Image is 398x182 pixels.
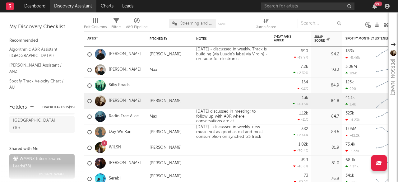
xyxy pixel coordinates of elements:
[373,4,377,9] button: 99+
[146,99,185,104] div: [PERSON_NAME]
[146,130,185,135] div: [PERSON_NAME]
[13,155,69,170] div: WMANZ Intern Shared Leads ( 38 )
[389,59,396,95] div: [PERSON_NAME]
[345,111,354,115] div: 323k
[314,35,330,43] div: Jump Score
[345,133,360,138] div: -42.2k
[345,37,392,40] div: Spotify Monthly Listeners
[109,145,121,150] a: WILSN
[109,83,130,88] a: Silky Roads
[196,37,258,41] div: Notes
[146,145,185,150] div: [PERSON_NAME]
[301,49,308,53] div: 690
[345,158,355,162] div: 68.1k
[193,109,271,124] div: [DATE] discussed in meeting; to follow up with A&R where conversations are at
[314,97,339,105] div: 84.8
[42,106,75,109] button: Tracked Artists(95)
[345,96,355,100] div: 41.1k
[109,98,141,104] a: [PERSON_NAME]
[146,114,160,119] div: Max
[84,23,107,31] div: Edit Columns
[13,117,57,132] div: [GEOGRAPHIC_DATA] ( 10 )
[146,161,185,166] div: [PERSON_NAME]
[304,174,308,178] div: 73
[345,87,356,91] div: 990
[301,158,308,162] div: 399
[109,114,139,119] a: Radio Free Alice
[9,23,75,31] div: My Discovery Checklist
[345,56,360,60] div: -5.46k
[193,47,271,62] div: [DATE] - discussed in weekly. Track is building (via Luude's label via Virgin) - on radar for ele...
[301,127,308,131] div: 382
[39,170,64,178] span: [PERSON_NAME]
[314,160,339,167] div: 81.0
[345,165,359,169] div: 4.74k
[314,144,339,152] div: 81.9
[274,35,299,42] span: 7-Day Fans Added
[374,2,382,6] div: 99 +
[297,86,308,91] div: -12 %
[109,161,141,166] a: [PERSON_NAME]
[111,16,121,34] div: Filters
[150,37,181,41] div: Pitched By
[345,65,357,69] div: 3.08M
[256,23,276,31] div: Jump Score
[9,46,68,59] a: Algorithmic A&R Assistant ([GEOGRAPHIC_DATA])
[314,113,339,120] div: 84.7
[9,104,27,111] div: Folders
[298,118,308,122] div: -11 %
[345,174,354,178] div: 341k
[298,19,344,28] input: Search...
[314,128,339,136] div: 84.5
[9,116,75,133] a: [GEOGRAPHIC_DATA](10)
[345,71,357,75] div: 126k
[314,66,339,74] div: 93.3
[9,62,68,75] a: [PERSON_NAME] Assistant / ANZ
[126,23,148,31] div: A&R Pipeline
[111,23,121,31] div: Filters
[109,129,132,135] a: Day We Ran
[9,145,75,153] div: Shared with Me
[180,21,213,26] span: Streaming and Audience Overview (copy)
[294,149,308,153] div: -70.4 %
[302,96,308,100] div: 13k
[256,16,276,34] div: Jump Score
[84,16,107,34] div: Edit Columns
[298,142,308,147] div: 1.02k
[345,102,356,106] div: 1.4k
[345,80,354,84] div: 123k
[109,176,121,181] a: Serebii
[293,102,308,106] div: +40.5 %
[345,142,355,147] div: 73.4k
[299,111,308,115] div: 1.12k
[294,55,308,59] div: -19.9 %
[9,37,75,44] div: Recommended
[345,127,356,131] div: 1.05M
[261,2,354,10] input: Search for artists
[146,68,160,72] div: Max
[345,149,359,153] div: -1.33k
[218,22,226,26] button: Save
[345,49,354,53] div: 189k
[193,125,271,139] div: [DATE] - discussed in weekly. new music not as good as old and most consumption on synched '23 track
[314,82,339,89] div: 84.9
[293,71,308,75] div: +2.32 %
[9,154,75,179] a: WMANZ Intern Shared Leads(38)[PERSON_NAME]
[302,80,308,84] div: 154
[109,52,141,57] a: [PERSON_NAME]
[109,67,141,72] a: [PERSON_NAME]
[293,133,308,137] div: +2.14 %
[314,51,339,58] div: 94.2
[345,118,360,122] div: -4.23k
[301,65,308,69] div: 7.2k
[146,52,185,57] div: [PERSON_NAME]
[87,37,134,40] div: Artist
[9,78,68,91] a: Spotify Track Velocity Chart / AU
[293,164,308,168] div: -40.6 %
[126,16,148,34] div: A&R Pipeline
